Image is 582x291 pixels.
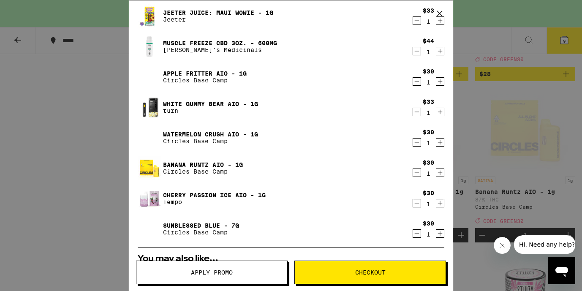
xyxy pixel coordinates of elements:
[423,18,434,25] div: 1
[163,40,277,46] a: Muscle Freeze CBD 3oz. - 600mg
[423,170,434,177] div: 1
[423,140,434,147] div: 1
[423,38,434,44] div: $44
[138,255,444,263] h2: You may also like...
[163,70,247,77] a: Apple Fritter AIO - 1g
[413,229,421,238] button: Decrement
[413,138,421,147] button: Decrement
[138,126,161,150] img: Watermelon Crush AIO - 1g
[163,107,258,114] p: turn
[163,16,273,23] p: Jeeter
[136,261,288,284] button: Apply Promo
[163,138,258,144] p: Circles Base Camp
[138,187,161,210] img: Cherry Passion Ice AIO - 1g
[423,7,434,14] div: $33
[423,159,434,166] div: $30
[423,109,434,116] div: 1
[138,156,161,180] img: Banana Runtz AIO - 1g
[436,229,444,238] button: Increment
[163,46,277,53] p: [PERSON_NAME]'s Medicinals
[163,161,243,168] a: Banana Runtz AIO - 1g
[163,168,243,175] p: Circles Base Camp
[423,190,434,196] div: $30
[423,98,434,105] div: $33
[138,95,161,119] img: White Gummy Bear AIO - 1g
[436,77,444,86] button: Increment
[423,68,434,75] div: $30
[436,138,444,147] button: Increment
[423,220,434,227] div: $30
[138,65,161,89] img: Apple Fritter AIO - 1g
[163,9,273,16] a: Jeeter Juice: Maui Wowie - 1g
[163,222,239,229] a: Sunblessed Blue - 7g
[413,108,421,116] button: Decrement
[163,77,247,84] p: Circles Base Camp
[423,129,434,136] div: $30
[413,47,421,55] button: Decrement
[413,199,421,207] button: Decrement
[355,269,386,275] span: Checkout
[436,108,444,116] button: Increment
[436,47,444,55] button: Increment
[436,199,444,207] button: Increment
[138,35,161,58] img: Muscle Freeze CBD 3oz. - 600mg
[423,201,434,207] div: 1
[548,257,575,284] iframe: Button to launch messaging window
[423,49,434,55] div: 1
[138,4,161,28] img: Jeeter Juice: Maui Wowie - 1g
[163,101,258,107] a: White Gummy Bear AIO - 1g
[163,199,266,205] p: Tempo
[294,261,446,284] button: Checkout
[436,169,444,177] button: Increment
[514,235,575,254] iframe: Message from company
[423,79,434,86] div: 1
[163,131,258,138] a: Watermelon Crush AIO - 1g
[163,192,266,199] a: Cherry Passion Ice AIO - 1g
[191,269,233,275] span: Apply Promo
[423,231,434,238] div: 1
[413,169,421,177] button: Decrement
[413,77,421,86] button: Decrement
[413,16,421,25] button: Decrement
[138,217,161,241] img: Sunblessed Blue - 7g
[494,237,511,254] iframe: Close message
[163,229,239,236] p: Circles Base Camp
